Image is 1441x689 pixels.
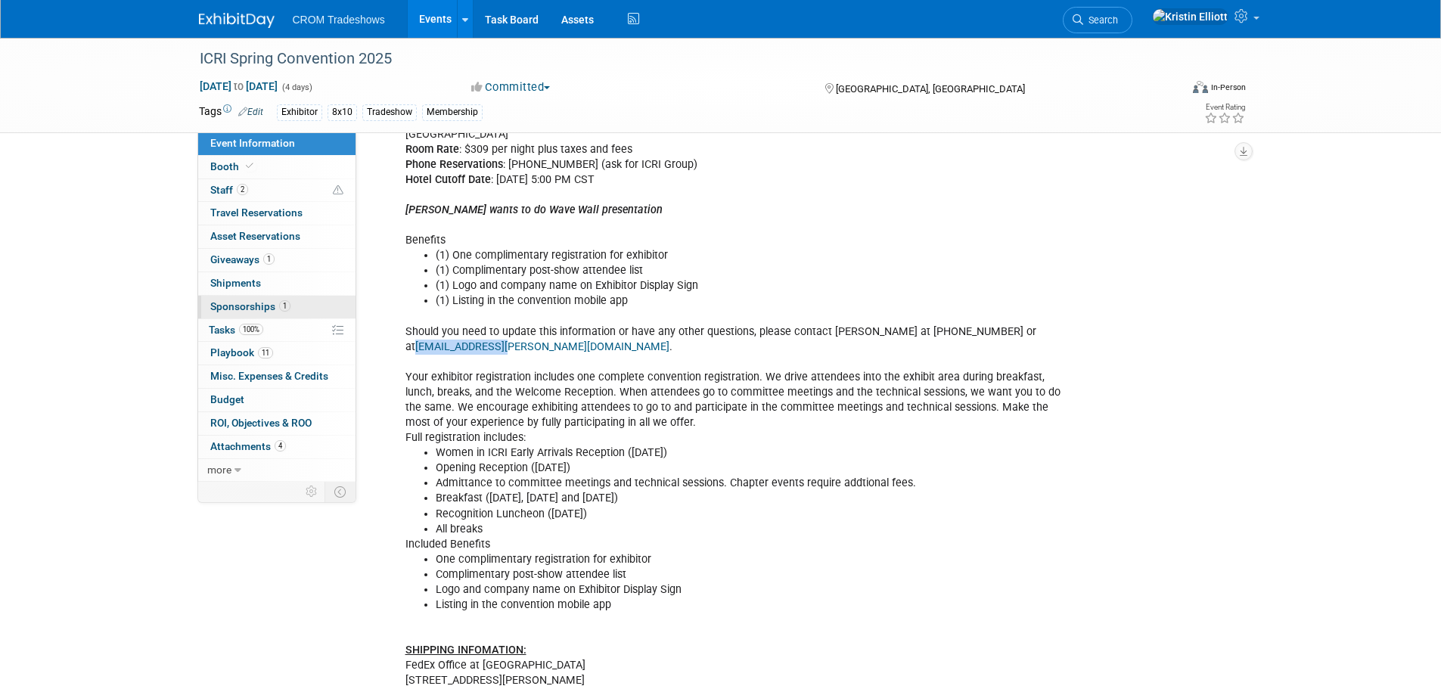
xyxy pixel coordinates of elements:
[210,370,328,382] span: Misc. Expenses & Credits
[279,300,290,312] span: 1
[1083,14,1118,26] span: Search
[210,440,286,452] span: Attachments
[198,412,356,435] a: ROI, Objectives & ROO
[405,173,491,186] b: Hotel Cutoff Date
[210,393,244,405] span: Budget
[210,300,290,312] span: Sponsorships
[210,346,273,358] span: Playbook
[362,104,417,120] div: Tradeshow
[436,293,1067,309] li: (1) Listing in the convention mobile app
[275,440,286,452] span: 4
[210,230,300,242] span: Asset Reservations
[333,184,343,197] span: Potential Scheduling Conflict -- at least one attendee is tagged in another overlapping event.
[1091,79,1247,101] div: Event Format
[415,340,669,353] a: [EMAIL_ADDRESS][PERSON_NAME][DOMAIN_NAME]
[436,552,1067,567] li: One complimentary registration for exhibitor
[198,389,356,411] a: Budget
[836,83,1025,95] span: [GEOGRAPHIC_DATA], [GEOGRAPHIC_DATA]
[198,179,356,202] a: Staff2
[436,582,1067,597] li: Logo and company name on Exhibitor Display Sign
[246,162,253,170] i: Booth reservation complete
[325,482,356,501] td: Toggle Event Tabs
[1063,7,1132,33] a: Search
[436,263,1067,278] li: (1) Complimentary post-show attendee list
[466,79,556,95] button: Committed
[436,278,1067,293] li: (1) Logo and company name on Exhibitor Display Sign
[210,206,303,219] span: Travel Reservations
[1193,81,1208,93] img: Format-Inperson.png
[1210,82,1246,93] div: In-Person
[238,107,263,117] a: Edit
[198,342,356,365] a: Playbook11
[405,203,663,216] i: [PERSON_NAME] wants to do Wave Wall presentation
[198,225,356,248] a: Asset Reservations
[436,248,1067,263] li: (1) One complimentary registration for exhibitor
[210,253,275,265] span: Giveaways
[199,104,263,121] td: Tags
[1152,8,1228,25] img: Kristin Elliott
[198,459,356,482] a: more
[299,482,325,501] td: Personalize Event Tab Strip
[198,296,356,318] a: Sponsorships1
[198,319,356,342] a: Tasks100%
[436,567,1067,582] li: Complimentary post-show attendee list
[198,272,356,295] a: Shipments
[198,156,356,178] a: Booth
[436,522,1067,537] li: All breaks
[422,104,483,120] div: Membership
[405,158,503,171] b: Phone Reservations
[258,347,273,358] span: 11
[210,417,312,429] span: ROI, Objectives & ROO
[198,365,356,388] a: Misc. Expenses & Credits
[281,82,312,92] span: (4 days)
[199,13,275,28] img: ExhibitDay
[210,160,256,172] span: Booth
[198,436,356,458] a: Attachments4
[198,132,356,155] a: Event Information
[210,137,295,149] span: Event Information
[263,253,275,265] span: 1
[198,249,356,272] a: Giveaways1
[237,184,248,195] span: 2
[1204,104,1245,111] div: Event Rating
[436,507,1067,522] li: Recognition Luncheon ([DATE])
[199,79,278,93] span: [DATE] [DATE]
[328,104,357,120] div: 8x10
[210,184,248,196] span: Staff
[405,143,459,156] b: Room Rate
[209,324,263,336] span: Tasks
[436,491,1067,506] li: Breakfast ([DATE], [DATE] and [DATE])
[277,104,322,120] div: Exhibitor
[436,445,1067,461] li: Women in ICRI Early Arrivals Reception ([DATE])
[198,202,356,225] a: Travel Reservations
[210,277,261,289] span: Shipments
[293,14,385,26] span: CROM Tradeshows
[239,324,263,335] span: 100%
[207,464,231,476] span: more
[405,644,526,656] b: SHIPPING INFOMATION:
[436,597,1067,613] li: Listing in the convention mobile app
[436,476,1067,491] li: Admittance to committee meetings and technical sessions. Chapter events require addtional fees.
[436,461,1067,476] li: Opening Reception ([DATE])
[231,80,246,92] span: to
[194,45,1157,73] div: ICRI Spring Convention 2025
